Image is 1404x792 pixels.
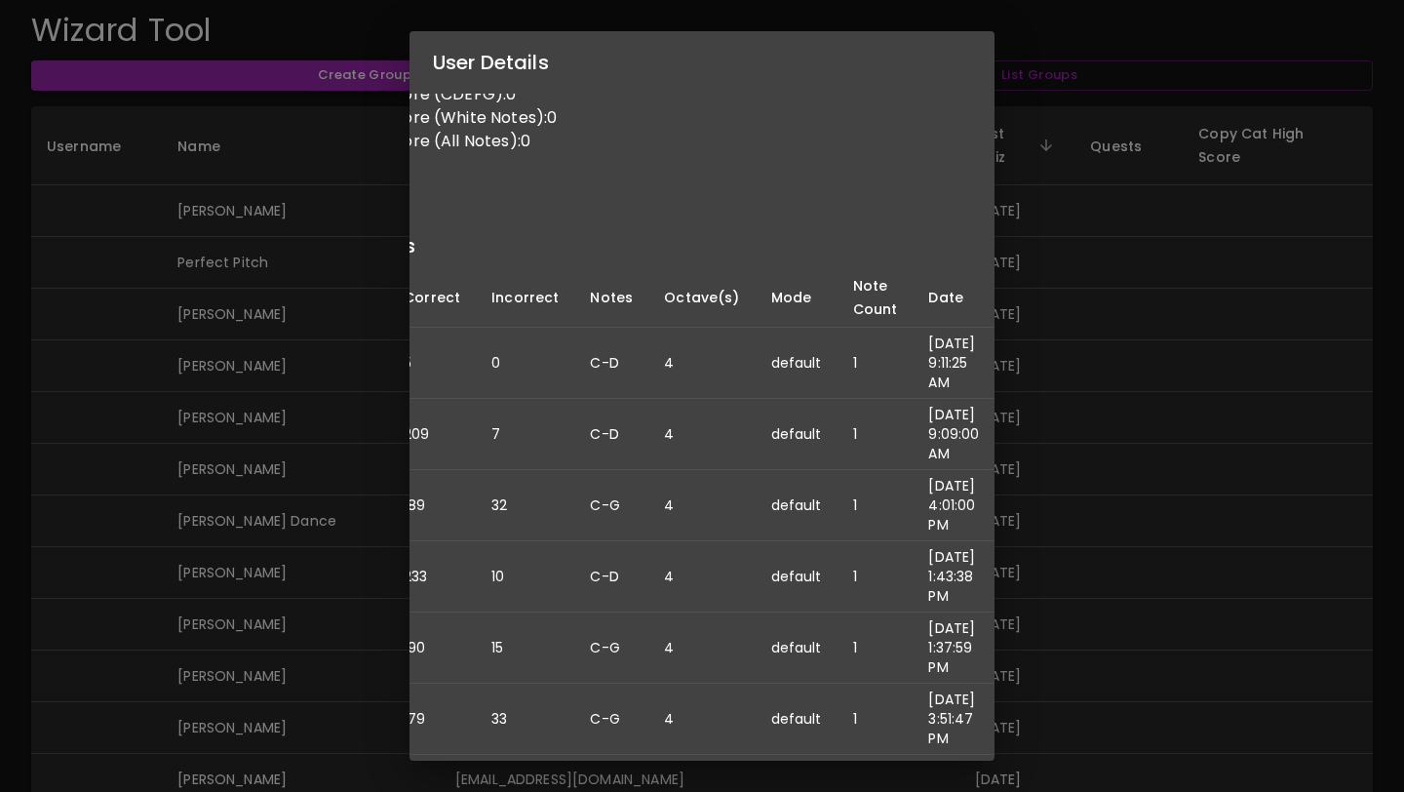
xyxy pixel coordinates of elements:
th: Octave(s) [648,268,755,328]
td: 179 [388,684,476,755]
td: default [756,613,838,684]
th: Correct [388,268,476,328]
td: 4 [648,399,755,470]
td: 4 [648,613,755,684]
td: 4 [648,470,755,541]
td: [DATE] 9:11:25 AM [913,328,994,399]
td: C-G [574,684,648,755]
td: 10 [476,541,574,613]
h6: Last 10 Quizzes [268,230,806,261]
td: 209 [388,399,476,470]
td: default [756,470,838,541]
td: [DATE] 3:51:47 PM [913,684,994,755]
td: C-G [574,470,648,541]
td: 15 [476,613,574,684]
th: Notes [574,268,648,328]
p: Copy Cat High Score (CDEFG): 0 [268,83,806,106]
td: C-D [574,399,648,470]
td: 190 [388,613,476,684]
td: 1 [838,684,914,755]
td: default [756,541,838,613]
td: 33 [476,684,574,755]
th: Incorrect [476,268,574,328]
td: 1 [838,470,914,541]
td: 4 [648,541,755,613]
h2: User Details [409,31,994,94]
td: 1 [838,328,914,399]
th: Note Count [838,268,914,328]
td: 7 [476,399,574,470]
td: 233 [388,541,476,613]
td: 5 [388,328,476,399]
td: 4 [648,684,755,755]
td: 1 [838,613,914,684]
td: 4 [648,328,755,399]
h6: Quests [268,153,806,184]
th: Date [913,268,994,328]
td: 1 [838,399,914,470]
p: B 1 [268,191,806,215]
p: Copy Cat High Score (White Notes): 0 [268,106,806,130]
td: 32 [476,470,574,541]
td: default [756,684,838,755]
td: C-D [574,541,648,613]
td: [DATE] 1:43:38 PM [913,541,994,613]
td: 0 [476,328,574,399]
td: default [756,399,838,470]
th: Mode [756,268,838,328]
td: C-G [574,613,648,684]
td: [DATE] 1:37:59 PM [913,613,994,684]
td: 1 [838,541,914,613]
td: [DATE] 4:01:00 PM [913,470,994,541]
td: 189 [388,470,476,541]
td: default [756,328,838,399]
td: [DATE] 9:09:00 AM [913,399,994,470]
p: Copy Cat High Score (All Notes): 0 [268,130,806,153]
td: C-D [574,328,648,399]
